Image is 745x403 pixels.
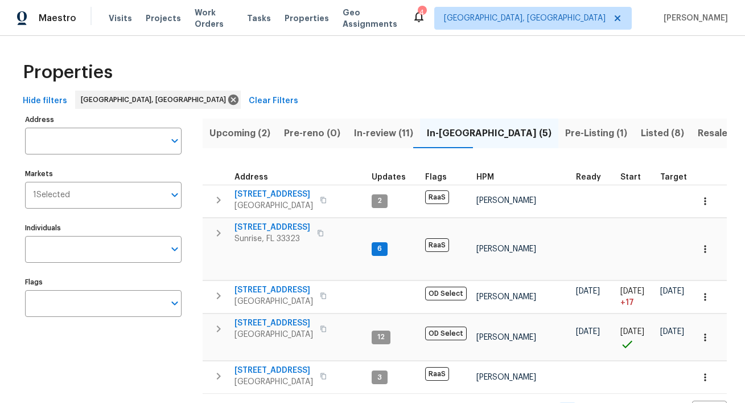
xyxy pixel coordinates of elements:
[18,91,72,112] button: Hide filters
[167,133,183,149] button: Open
[209,125,270,141] span: Upcoming (2)
[285,13,329,24] span: Properties
[660,173,687,181] span: Target
[620,173,641,181] span: Start
[234,233,310,245] span: Sunrise, FL 33323
[234,365,313,376] span: [STREET_ADDRESS]
[418,7,426,18] div: 4
[660,328,684,336] span: [DATE]
[372,173,406,181] span: Updates
[33,190,70,200] span: 1 Selected
[576,328,600,336] span: [DATE]
[234,200,313,211] span: [GEOGRAPHIC_DATA]
[249,94,298,108] span: Clear Filters
[25,225,182,231] label: Individuals
[476,293,536,301] span: [PERSON_NAME]
[620,297,634,308] span: + 17
[425,190,449,204] span: RaaS
[25,279,182,286] label: Flags
[146,13,181,24] span: Projects
[234,317,313,329] span: [STREET_ADDRESS]
[660,287,684,295] span: [DATE]
[234,296,313,307] span: [GEOGRAPHIC_DATA]
[425,238,449,252] span: RaaS
[373,373,386,382] span: 3
[109,13,132,24] span: Visits
[81,94,231,105] span: [GEOGRAPHIC_DATA], [GEOGRAPHIC_DATA]
[373,196,386,206] span: 2
[373,244,386,254] span: 6
[343,7,398,30] span: Geo Assignments
[620,287,644,295] span: [DATE]
[476,373,536,381] span: [PERSON_NAME]
[195,7,233,30] span: Work Orders
[234,173,268,181] span: Address
[25,170,182,177] label: Markets
[234,376,313,388] span: [GEOGRAPHIC_DATA]
[354,125,413,141] span: In-review (11)
[616,314,656,361] td: Project started on time
[39,13,76,24] span: Maestro
[427,125,551,141] span: In-[GEOGRAPHIC_DATA] (5)
[234,222,310,233] span: [STREET_ADDRESS]
[576,287,600,295] span: [DATE]
[425,367,449,381] span: RaaS
[234,284,313,296] span: [STREET_ADDRESS]
[476,245,536,253] span: [PERSON_NAME]
[75,91,241,109] div: [GEOGRAPHIC_DATA], [GEOGRAPHIC_DATA]
[659,13,728,24] span: [PERSON_NAME]
[25,116,182,123] label: Address
[660,173,697,181] div: Target renovation project end date
[167,187,183,203] button: Open
[698,125,743,141] span: Resale (8)
[425,287,467,300] span: OD Select
[247,14,271,22] span: Tasks
[476,333,536,341] span: [PERSON_NAME]
[373,332,389,342] span: 12
[641,125,684,141] span: Listed (8)
[576,173,601,181] span: Ready
[620,173,651,181] div: Actual renovation start date
[167,241,183,257] button: Open
[616,281,656,314] td: Project started 17 days late
[476,197,536,205] span: [PERSON_NAME]
[425,327,467,340] span: OD Select
[444,13,606,24] span: [GEOGRAPHIC_DATA], [GEOGRAPHIC_DATA]
[244,91,303,112] button: Clear Filters
[167,295,183,311] button: Open
[620,328,644,336] span: [DATE]
[23,94,67,108] span: Hide filters
[234,189,313,200] span: [STREET_ADDRESS]
[23,67,113,78] span: Properties
[234,329,313,340] span: [GEOGRAPHIC_DATA]
[425,173,447,181] span: Flags
[576,173,611,181] div: Earliest renovation start date (first business day after COE or Checkout)
[476,173,494,181] span: HPM
[565,125,627,141] span: Pre-Listing (1)
[284,125,340,141] span: Pre-reno (0)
